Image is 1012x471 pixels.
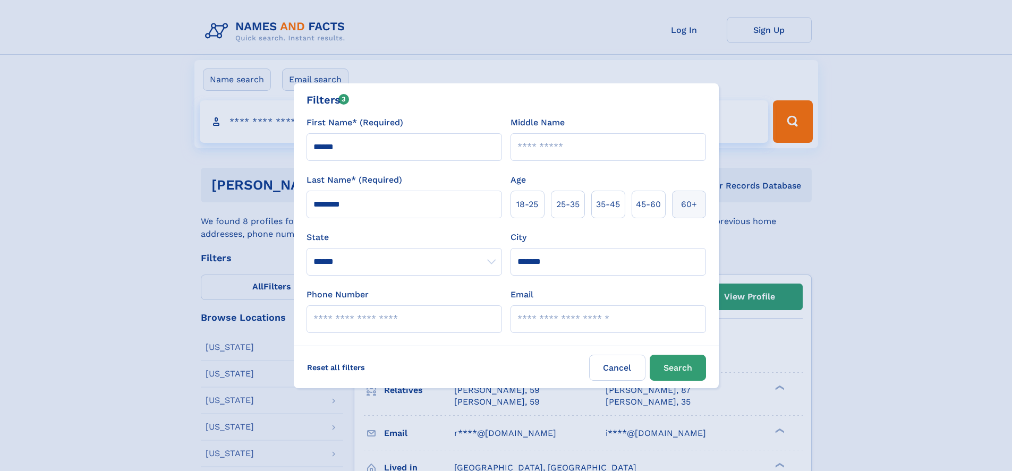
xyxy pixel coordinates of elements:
[516,198,538,211] span: 18‑25
[596,198,620,211] span: 35‑45
[300,355,372,380] label: Reset all filters
[511,288,533,301] label: Email
[307,92,350,108] div: Filters
[650,355,706,381] button: Search
[307,288,369,301] label: Phone Number
[307,116,403,129] label: First Name* (Required)
[681,198,697,211] span: 60+
[511,231,526,244] label: City
[511,174,526,186] label: Age
[589,355,645,381] label: Cancel
[307,231,502,244] label: State
[556,198,580,211] span: 25‑35
[307,174,402,186] label: Last Name* (Required)
[636,198,661,211] span: 45‑60
[511,116,565,129] label: Middle Name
